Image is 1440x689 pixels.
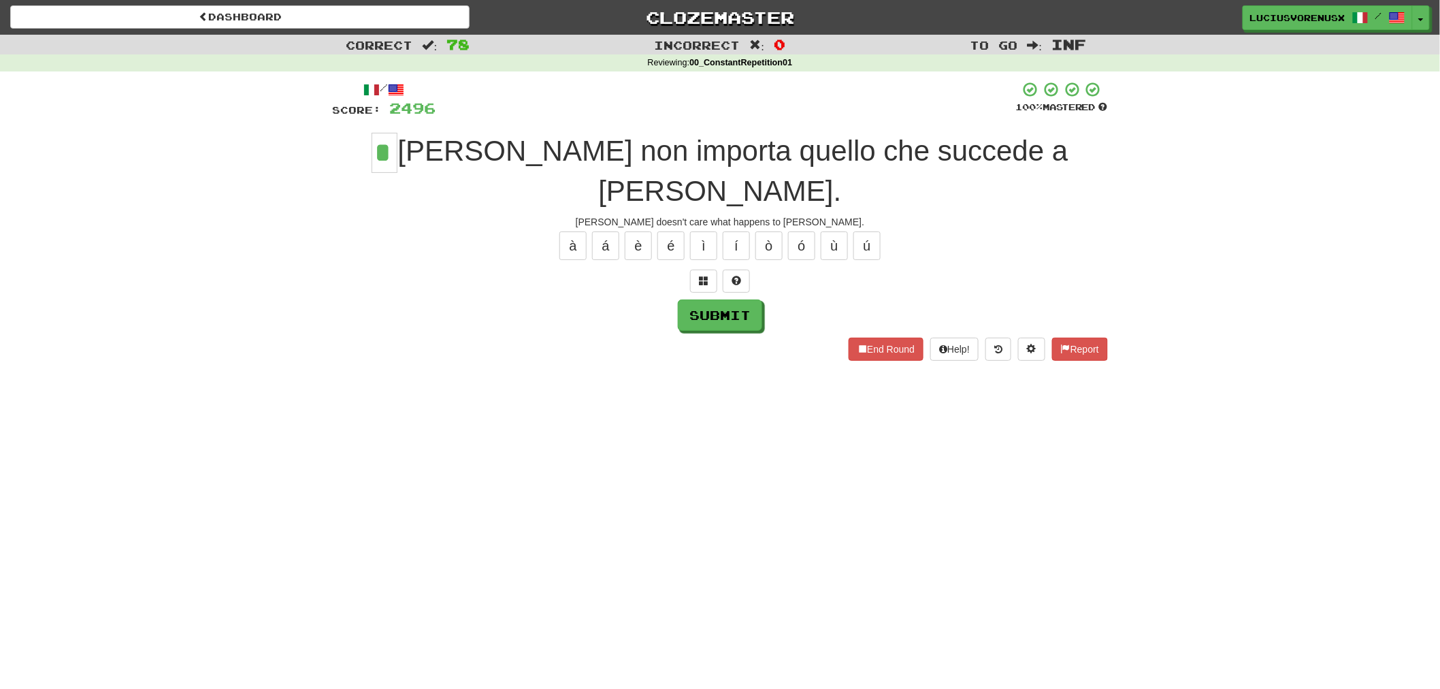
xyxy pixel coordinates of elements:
button: è [625,231,652,260]
button: ì [690,231,717,260]
span: : [750,39,765,51]
button: Submit [678,300,762,331]
span: Inf [1051,36,1086,52]
button: ò [755,231,783,260]
span: Incorrect [655,38,740,52]
a: Clozemaster [490,5,949,29]
button: ù [821,231,848,260]
span: [PERSON_NAME] non importa quello che succede a [PERSON_NAME]. [397,135,1068,207]
button: Round history (alt+y) [985,338,1011,361]
button: ó [788,231,815,260]
div: / [332,81,436,98]
button: Switch sentence to multiple choice alt+p [690,270,717,293]
span: : [423,39,438,51]
button: é [657,231,685,260]
button: à [559,231,587,260]
span: 78 [446,36,470,52]
div: Mastered [1015,101,1108,114]
span: 2496 [389,99,436,116]
button: End Round [849,338,923,361]
button: Help! [930,338,979,361]
div: [PERSON_NAME] doesn't care what happens to [PERSON_NAME]. [332,215,1108,229]
button: Report [1052,338,1108,361]
a: Dashboard [10,5,470,29]
span: 0 [774,36,785,52]
button: í [723,231,750,260]
a: LuciusVorenusX / [1243,5,1413,30]
span: 100 % [1015,101,1043,112]
strong: 00_ConstantRepetition01 [689,58,792,67]
button: Single letter hint - you only get 1 per sentence and score half the points! alt+h [723,270,750,293]
button: ú [853,231,881,260]
button: á [592,231,619,260]
span: Score: [332,104,381,116]
span: Correct [346,38,413,52]
span: : [1028,39,1043,51]
span: LuciusVorenusX [1250,12,1345,24]
span: / [1375,11,1382,20]
span: To go [970,38,1018,52]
